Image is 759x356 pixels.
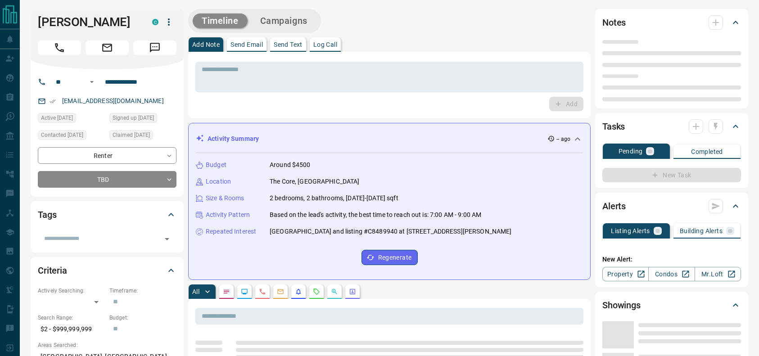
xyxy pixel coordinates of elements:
svg: Listing Alerts [295,288,302,295]
div: Renter [38,147,176,164]
svg: Emails [277,288,284,295]
span: Email [86,41,129,55]
h2: Tasks [602,119,625,134]
p: Repeated Interest [206,227,256,236]
div: Criteria [38,260,176,281]
svg: Notes [223,288,230,295]
h2: Tags [38,207,56,222]
button: Regenerate [361,250,418,265]
span: Message [133,41,176,55]
a: Property [602,267,649,281]
p: 2 bedrooms, 2 bathrooms, [DATE]-[DATE] sqft [270,194,398,203]
p: Size & Rooms [206,194,244,203]
p: Activity Pattern [206,210,250,220]
div: Tasks [602,116,741,137]
button: Open [86,77,97,87]
a: Condos [648,267,695,281]
div: Alerts [602,195,741,217]
p: Building Alerts [680,228,723,234]
button: Timeline [193,14,248,28]
h2: Notes [602,15,626,30]
div: Sat Aug 16 2025 [109,130,176,143]
p: Completed [691,149,723,155]
p: Location [206,177,231,186]
div: Showings [602,294,741,316]
div: Fri Nov 27 2020 [109,113,176,126]
div: Sat Aug 16 2025 [38,130,105,143]
div: condos.ca [152,19,158,25]
button: Open [161,233,173,245]
div: Notes [602,12,741,33]
span: Contacted [DATE] [41,131,83,140]
svg: Requests [313,288,320,295]
h1: [PERSON_NAME] [38,15,139,29]
svg: Agent Actions [349,288,356,295]
div: TBD [38,171,176,188]
p: Areas Searched: [38,341,176,349]
p: $2 - $999,999,999 [38,322,105,337]
p: Timeframe: [109,287,176,295]
p: Based on the lead's activity, the best time to reach out is: 7:00 AM - 9:00 AM [270,210,481,220]
div: Activity Summary-- ago [196,131,583,147]
p: Activity Summary [208,134,259,144]
svg: Calls [259,288,266,295]
button: Campaigns [251,14,316,28]
div: Tags [38,204,176,225]
div: Sat Aug 16 2025 [38,113,105,126]
p: Send Email [230,41,263,48]
p: Add Note [192,41,220,48]
p: All [192,288,199,295]
h2: Showings [602,298,641,312]
p: Budget: [109,314,176,322]
p: -- ago [556,135,570,143]
svg: Opportunities [331,288,338,295]
p: Pending [619,148,643,154]
h2: Criteria [38,263,67,278]
svg: Lead Browsing Activity [241,288,248,295]
span: Claimed [DATE] [113,131,150,140]
span: Call [38,41,81,55]
p: Log Call [313,41,337,48]
p: Budget [206,160,226,170]
p: Actively Searching: [38,287,105,295]
a: Mr.Loft [695,267,741,281]
p: [GEOGRAPHIC_DATA] and listing #C8489940 at [STREET_ADDRESS][PERSON_NAME] [270,227,511,236]
h2: Alerts [602,199,626,213]
p: Search Range: [38,314,105,322]
svg: Email Verified [50,98,56,104]
a: [EMAIL_ADDRESS][DOMAIN_NAME] [62,97,164,104]
p: New Alert: [602,255,741,264]
p: Around $4500 [270,160,311,170]
span: Signed up [DATE] [113,113,154,122]
p: The Core, [GEOGRAPHIC_DATA] [270,177,360,186]
p: Send Text [274,41,303,48]
span: Active [DATE] [41,113,73,122]
p: Listing Alerts [611,228,650,234]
